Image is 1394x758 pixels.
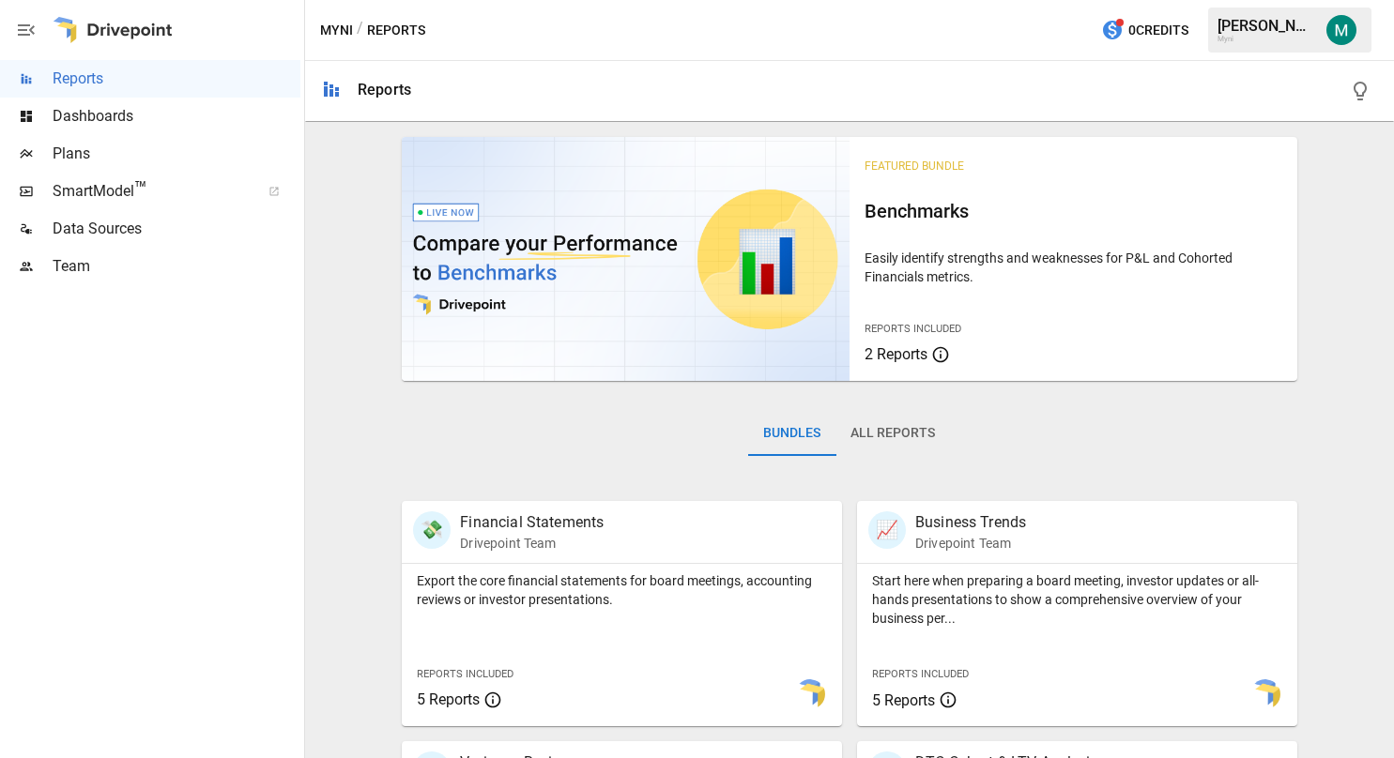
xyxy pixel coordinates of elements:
img: video thumbnail [402,137,850,381]
img: smart model [795,679,825,709]
p: Drivepoint Team [915,534,1026,553]
div: 📈 [868,511,906,549]
span: 2 Reports [865,345,927,363]
p: Financial Statements [460,511,604,534]
span: 0 Credits [1128,19,1188,42]
span: Reports Included [872,668,969,680]
button: All Reports [835,411,950,456]
button: Bundles [748,411,835,456]
span: Dashboards [53,105,300,128]
span: Data Sources [53,218,300,240]
span: Reports Included [865,323,961,335]
span: SmartModel [53,180,248,203]
p: Drivepoint Team [460,534,604,553]
span: Reports Included [417,668,513,680]
button: Marie-Helene David [1315,4,1368,56]
div: Myni [1218,35,1315,43]
div: 💸 [413,511,451,549]
img: Marie-Helene David [1326,15,1356,45]
span: ™ [134,177,147,201]
p: Export the core financial statements for board meetings, accounting reviews or investor presentat... [417,571,827,609]
span: Plans [53,143,300,165]
div: [PERSON_NAME] [1218,17,1315,35]
span: Team [53,255,300,278]
p: Start here when preparing a board meeting, investor updates or all-hands presentations to show a ... [872,571,1282,628]
div: Reports [358,81,411,99]
span: 5 Reports [417,690,480,708]
h6: Benchmarks [865,196,1282,226]
button: Myni [320,19,353,42]
p: Business Trends [915,511,1026,534]
span: 5 Reports [872,691,935,709]
span: Featured Bundle [865,159,964,173]
div: / [357,19,363,42]
span: Reports [53,68,300,90]
button: 0Credits [1094,13,1196,48]
p: Easily identify strengths and weaknesses for P&L and Cohorted Financials metrics. [865,249,1282,286]
img: smart model [1250,679,1280,709]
